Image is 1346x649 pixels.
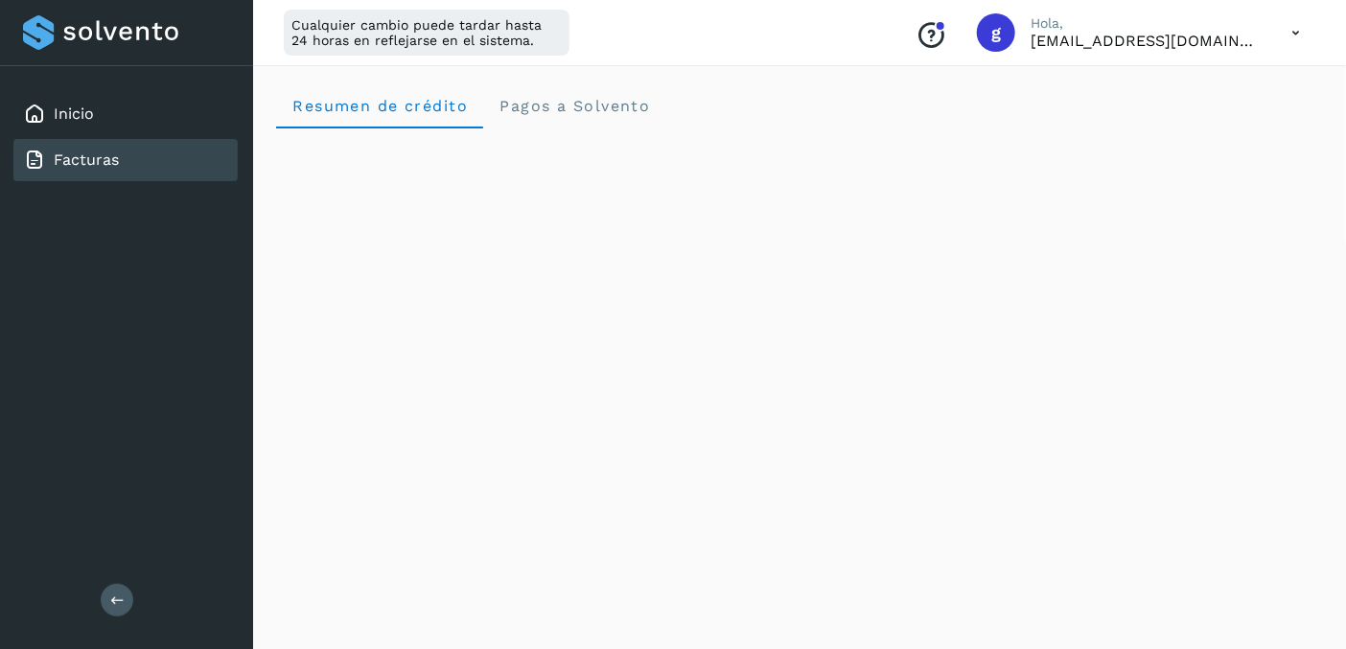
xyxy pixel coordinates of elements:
[1031,32,1261,50] p: gdl_silver@hotmail.com
[54,151,119,169] a: Facturas
[291,97,468,115] span: Resumen de crédito
[13,139,238,181] div: Facturas
[1031,15,1261,32] p: Hola,
[54,104,94,123] a: Inicio
[13,93,238,135] div: Inicio
[499,97,650,115] span: Pagos a Solvento
[284,10,569,56] div: Cualquier cambio puede tardar hasta 24 horas en reflejarse en el sistema.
